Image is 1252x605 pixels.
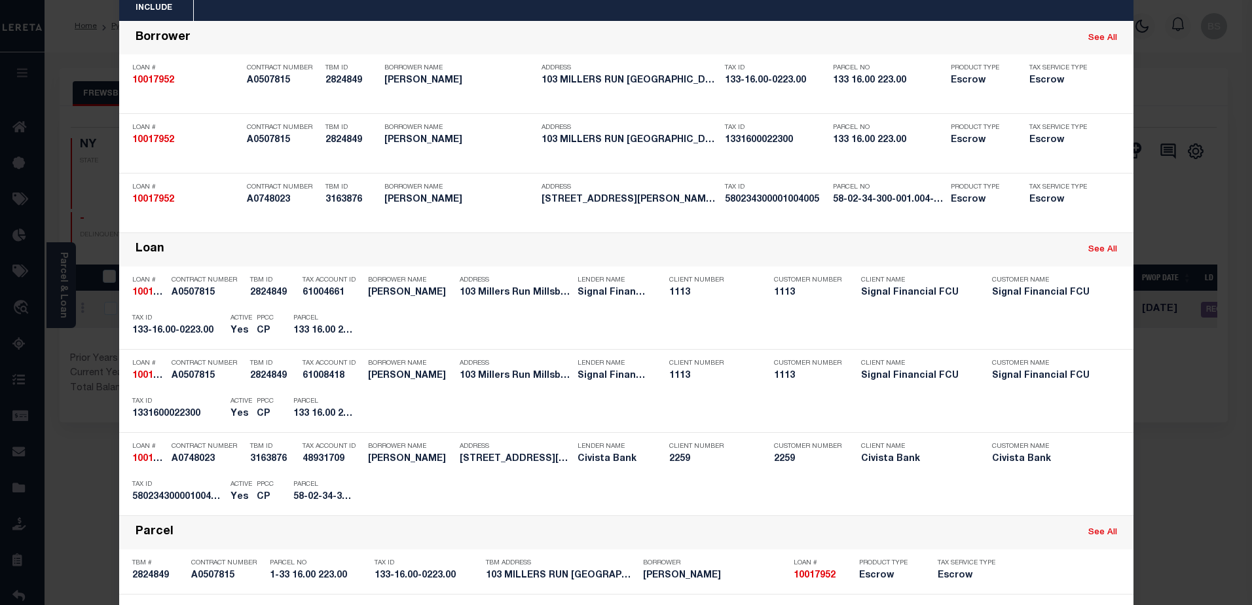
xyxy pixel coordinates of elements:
[250,287,296,299] h5: 2824849
[725,75,826,86] h5: 133-16.00-0223.00
[1029,64,1095,72] p: Tax Service Type
[375,570,479,581] h5: 133-16.00-0223.00
[725,194,826,206] h5: 580234300001004005
[384,183,535,191] p: Borrower Name
[992,443,1103,450] p: Customer Name
[375,559,479,567] p: Tax ID
[992,359,1103,367] p: Customer Name
[460,454,571,465] h5: 6244 Woods Ridge Road Dillsboro...
[132,492,224,503] h5: 580234300001004005
[247,135,319,146] h5: A0507815
[1029,183,1095,191] p: Tax Service Type
[861,371,972,382] h5: Signal Financial FCU
[132,409,224,420] h5: 1331600022300
[293,314,352,322] p: Parcel
[303,454,361,465] h5: 48931709
[250,359,296,367] p: TBM ID
[578,454,650,465] h5: Civista Bank
[250,443,296,450] p: TBM ID
[1029,75,1095,86] h5: Escrow
[257,397,274,405] p: PPCC
[132,443,165,450] p: Loan #
[833,194,944,206] h5: 58-02-34-300-001.004-005
[725,124,826,132] p: Tax ID
[132,325,224,337] h5: 133-16.00-0223.00
[861,276,972,284] p: Client Name
[1088,246,1117,254] a: See All
[384,135,535,146] h5: Jeffrey Stevenson
[992,276,1103,284] p: Customer Name
[861,359,972,367] p: Client Name
[325,135,378,146] h5: 2824849
[833,124,944,132] p: Parcel No
[774,443,841,450] p: Customer Number
[951,64,1010,72] p: Product Type
[578,359,650,367] p: Lender Name
[542,64,718,72] p: Address
[247,194,319,206] h5: A0748023
[1029,124,1095,132] p: Tax Service Type
[669,443,754,450] p: Client Number
[486,559,636,567] p: TBM Address
[1088,528,1117,537] a: See All
[992,287,1103,299] h5: Signal Financial FCU
[132,75,240,86] h5: 10017952
[794,571,836,580] strong: 10017952
[833,64,944,72] p: Parcel No
[938,570,997,581] h5: Escrow
[136,31,191,46] div: Borrower
[132,287,165,299] h5: 10017952
[191,559,263,567] p: Contract Number
[132,183,240,191] p: Loan #
[992,371,1103,382] h5: Signal Financial FCU
[325,183,378,191] p: TBM ID
[774,359,841,367] p: Customer Number
[578,443,650,450] p: Lender Name
[774,276,841,284] p: Customer Number
[303,443,361,450] p: Tax Account ID
[951,124,1010,132] p: Product Type
[293,397,352,405] p: Parcel
[132,559,185,567] p: TBM #
[132,135,240,146] h5: 10017952
[578,287,650,299] h5: Signal Financial FCU
[460,276,571,284] p: Address
[460,371,571,382] h5: 103 Millers Run Millsboro DE 19966
[325,194,378,206] h5: 3163876
[132,454,174,464] strong: 10017952
[132,276,165,284] p: Loan #
[669,371,754,382] h5: 1113
[247,124,319,132] p: Contract Number
[132,570,185,581] h5: 2824849
[486,570,636,581] h5: 103 MILLERS RUN MILLSBORO DE 19...
[1029,194,1095,206] h5: Escrow
[643,559,787,567] p: Borrower
[578,276,650,284] p: Lender Name
[460,359,571,367] p: Address
[1088,34,1117,43] a: See All
[794,570,853,581] h5: 10017952
[325,64,378,72] p: TBM ID
[669,454,754,465] h5: 2259
[861,443,972,450] p: Client Name
[132,481,224,488] p: Tax ID
[861,454,972,465] h5: Civista Bank
[257,409,274,420] h5: CP
[132,371,174,380] strong: 10017952
[172,371,244,382] h5: A0507815
[132,454,165,465] h5: 10017952
[257,481,274,488] p: PPCC
[833,183,944,191] p: Parcel No
[542,75,718,86] h5: 103 MILLERS RUN MILLSBORO DE 19...
[460,443,571,450] p: Address
[230,492,250,503] h5: Yes
[132,136,174,145] strong: 10017952
[861,287,972,299] h5: Signal Financial FCU
[132,64,240,72] p: Loan #
[774,371,839,382] h5: 1113
[172,287,244,299] h5: A0507815
[542,194,718,206] h5: 6244 Woods Ridge Road Dillsboro...
[833,135,944,146] h5: 133 16.00 223.00
[132,314,224,322] p: Tax ID
[293,409,352,420] h5: 133 16.00 223.00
